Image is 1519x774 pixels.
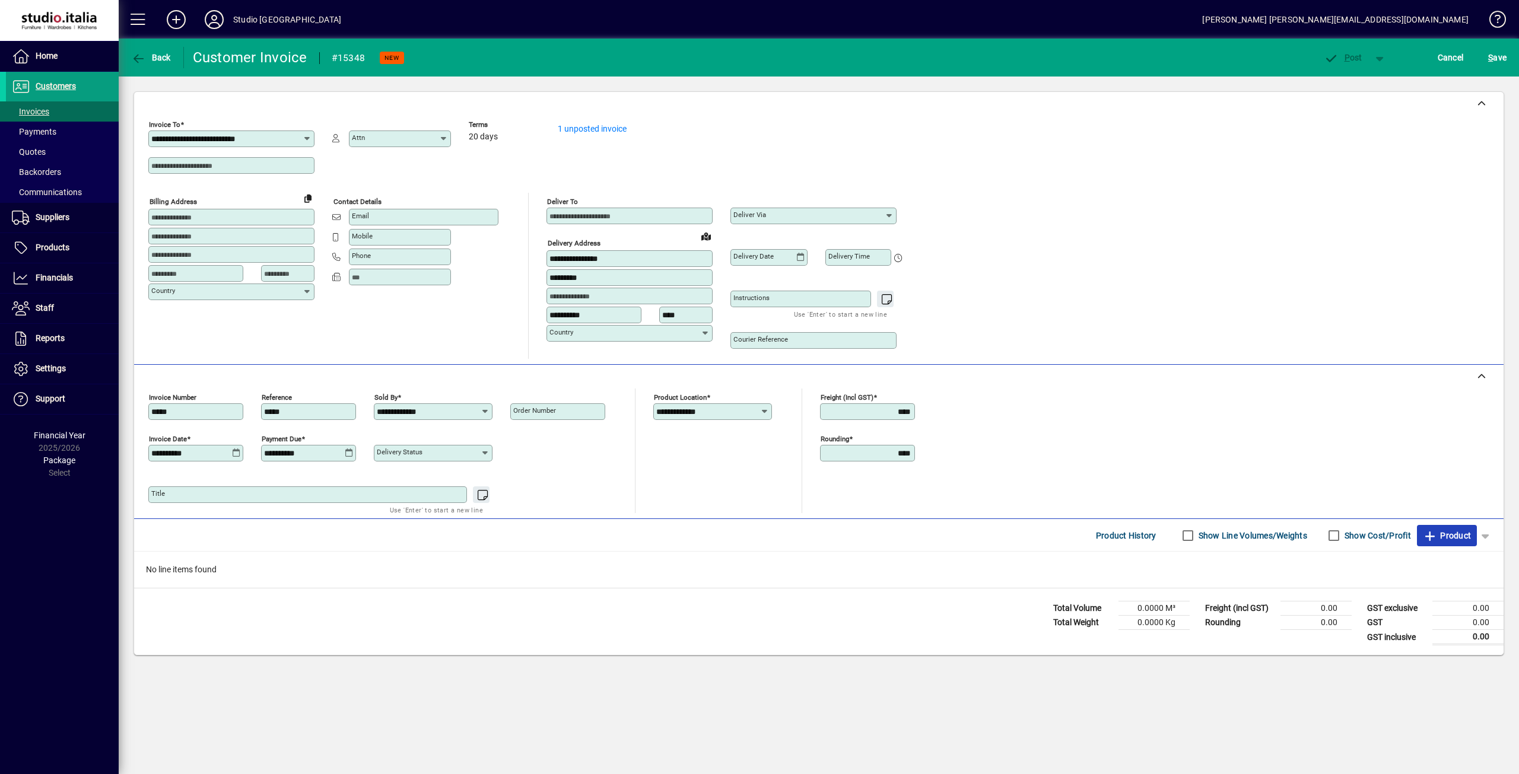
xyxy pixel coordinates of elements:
[6,203,119,232] a: Suppliers
[352,133,365,142] mat-label: Attn
[298,189,317,208] button: Copy to Delivery address
[1480,2,1504,41] a: Knowledge Base
[36,364,66,373] span: Settings
[233,10,341,29] div: Studio [GEOGRAPHIC_DATA]
[36,273,73,282] span: Financials
[733,294,770,302] mat-label: Instructions
[733,252,774,260] mat-label: Delivery date
[733,211,766,219] mat-label: Deliver via
[43,456,75,465] span: Package
[547,198,578,206] mat-label: Deliver To
[1488,48,1507,67] span: ave
[34,431,85,440] span: Financial Year
[6,233,119,263] a: Products
[821,435,849,443] mat-label: Rounding
[1199,601,1280,616] td: Freight (incl GST)
[352,251,371,260] mat-label: Phone
[549,328,573,336] mat-label: Country
[12,167,61,177] span: Backorders
[12,147,46,157] span: Quotes
[195,9,233,30] button: Profile
[134,552,1504,588] div: No line items found
[6,142,119,162] a: Quotes
[654,393,707,402] mat-label: Product location
[1091,525,1161,546] button: Product History
[1435,47,1467,68] button: Cancel
[1047,601,1118,616] td: Total Volume
[1361,601,1432,616] td: GST exclusive
[12,187,82,197] span: Communications
[36,303,54,313] span: Staff
[352,212,369,220] mat-label: Email
[794,307,887,321] mat-hint: Use 'Enter' to start a new line
[1438,48,1464,67] span: Cancel
[1199,616,1280,630] td: Rounding
[119,47,184,68] app-page-header-button: Back
[1096,526,1156,545] span: Product History
[1432,630,1504,645] td: 0.00
[513,406,556,415] mat-label: Order number
[1361,616,1432,630] td: GST
[36,243,69,252] span: Products
[149,120,180,129] mat-label: Invoice To
[6,122,119,142] a: Payments
[390,503,483,517] mat-hint: Use 'Enter' to start a new line
[1488,53,1493,62] span: S
[1196,530,1307,542] label: Show Line Volumes/Weights
[1345,53,1350,62] span: P
[6,263,119,293] a: Financials
[1280,616,1352,630] td: 0.00
[131,53,171,62] span: Back
[6,324,119,353] a: Reports
[1432,616,1504,630] td: 0.00
[36,81,76,91] span: Customers
[151,489,165,498] mat-label: Title
[374,393,398,402] mat-label: Sold by
[828,252,870,260] mat-label: Delivery time
[36,51,58,60] span: Home
[352,232,373,240] mat-label: Mobile
[332,49,366,68] div: #15348
[469,132,498,142] span: 20 days
[377,448,422,456] mat-label: Delivery status
[6,182,119,202] a: Communications
[1485,47,1510,68] button: Save
[157,9,195,30] button: Add
[149,435,187,443] mat-label: Invoice date
[1324,53,1362,62] span: ost
[1361,630,1432,645] td: GST inclusive
[1047,616,1118,630] td: Total Weight
[821,393,873,402] mat-label: Freight (incl GST)
[262,393,292,402] mat-label: Reference
[36,394,65,403] span: Support
[193,48,307,67] div: Customer Invoice
[149,393,196,402] mat-label: Invoice number
[6,294,119,323] a: Staff
[1202,10,1469,29] div: [PERSON_NAME] [PERSON_NAME][EMAIL_ADDRESS][DOMAIN_NAME]
[6,384,119,414] a: Support
[6,354,119,384] a: Settings
[1423,526,1471,545] span: Product
[128,47,174,68] button: Back
[36,333,65,343] span: Reports
[6,101,119,122] a: Invoices
[1118,601,1190,616] td: 0.0000 M³
[1417,525,1477,546] button: Product
[6,42,119,71] a: Home
[12,127,56,136] span: Payments
[1118,616,1190,630] td: 0.0000 Kg
[151,286,175,295] mat-label: Country
[697,227,716,246] a: View on map
[1432,601,1504,616] td: 0.00
[1318,47,1368,68] button: Post
[1342,530,1411,542] label: Show Cost/Profit
[384,54,399,62] span: NEW
[469,121,540,129] span: Terms
[262,435,301,443] mat-label: Payment due
[36,212,69,222] span: Suppliers
[733,335,788,343] mat-label: Courier Reference
[558,124,627,133] a: 1 unposted invoice
[12,107,49,116] span: Invoices
[6,162,119,182] a: Backorders
[1280,601,1352,616] td: 0.00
